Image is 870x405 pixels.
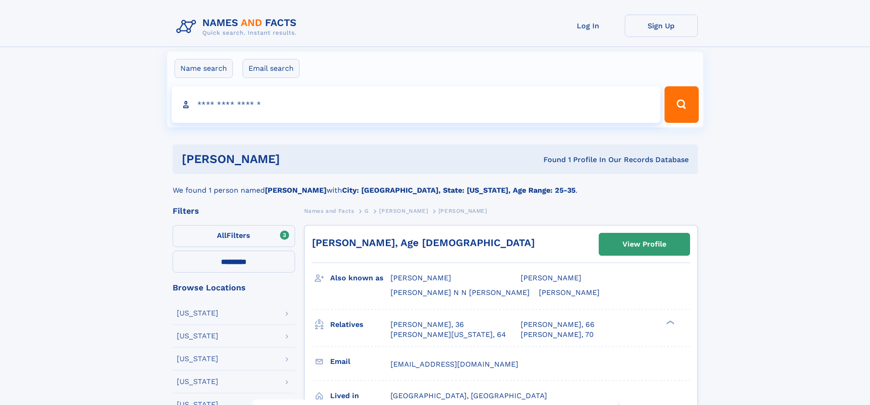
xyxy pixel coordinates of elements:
[390,320,464,330] a: [PERSON_NAME], 36
[330,270,390,286] h3: Also known as
[177,310,218,317] div: [US_STATE]
[265,186,327,195] b: [PERSON_NAME]
[243,59,300,78] label: Email search
[411,155,689,165] div: Found 1 Profile In Our Records Database
[438,208,487,214] span: [PERSON_NAME]
[174,59,233,78] label: Name search
[177,378,218,385] div: [US_STATE]
[664,319,675,325] div: ❯
[217,231,227,240] span: All
[521,330,594,340] a: [PERSON_NAME], 70
[664,86,698,123] button: Search Button
[364,205,369,216] a: G
[599,233,690,255] a: View Profile
[552,15,625,37] a: Log In
[379,205,428,216] a: [PERSON_NAME]
[173,225,295,247] label: Filters
[390,330,506,340] a: [PERSON_NAME][US_STATE], 64
[177,332,218,340] div: [US_STATE]
[173,15,304,39] img: Logo Names and Facts
[622,234,666,255] div: View Profile
[173,207,295,215] div: Filters
[390,288,530,297] span: [PERSON_NAME] N N [PERSON_NAME]
[177,355,218,363] div: [US_STATE]
[330,354,390,369] h3: Email
[342,186,575,195] b: City: [GEOGRAPHIC_DATA], State: [US_STATE], Age Range: 25-35
[379,208,428,214] span: [PERSON_NAME]
[304,205,354,216] a: Names and Facts
[625,15,698,37] a: Sign Up
[539,288,600,297] span: [PERSON_NAME]
[182,153,412,165] h1: [PERSON_NAME]
[364,208,369,214] span: G
[173,284,295,292] div: Browse Locations
[173,174,698,196] div: We found 1 person named with .
[521,320,595,330] a: [PERSON_NAME], 66
[312,237,535,248] a: [PERSON_NAME], Age [DEMOGRAPHIC_DATA]
[521,274,581,282] span: [PERSON_NAME]
[390,274,451,282] span: [PERSON_NAME]
[330,317,390,332] h3: Relatives
[172,86,661,123] input: search input
[390,391,547,400] span: [GEOGRAPHIC_DATA], [GEOGRAPHIC_DATA]
[390,360,518,368] span: [EMAIL_ADDRESS][DOMAIN_NAME]
[330,388,390,404] h3: Lived in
